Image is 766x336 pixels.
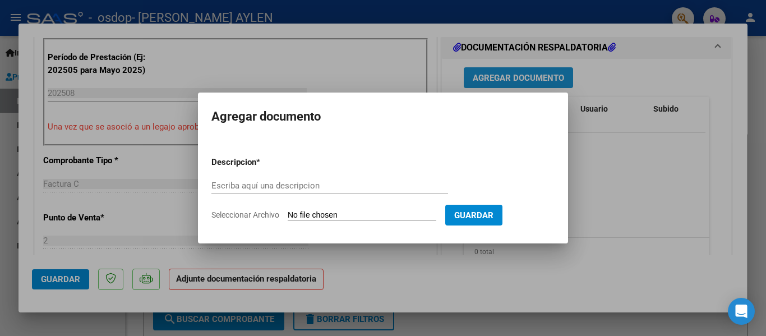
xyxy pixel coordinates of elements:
button: Guardar [445,205,502,225]
span: Seleccionar Archivo [211,210,279,219]
div: Open Intercom Messenger [728,298,755,325]
p: Descripcion [211,156,315,169]
span: Guardar [454,210,493,220]
h2: Agregar documento [211,106,555,127]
